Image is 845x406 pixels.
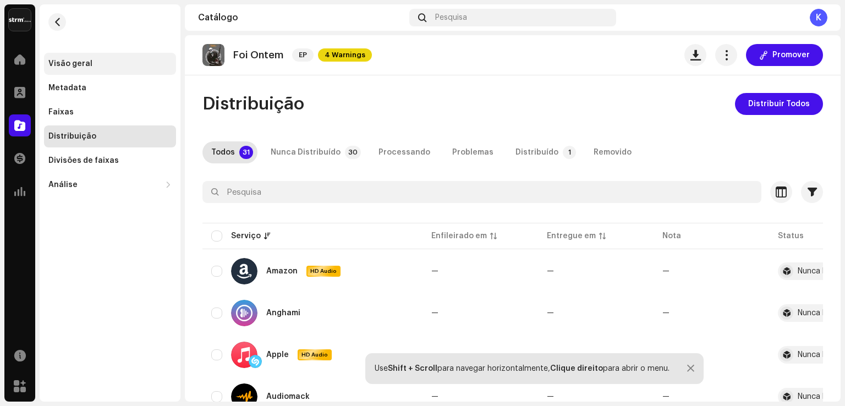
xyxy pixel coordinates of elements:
span: 4 Warnings [318,48,372,62]
div: Problemas [452,141,493,163]
div: Entregue em [547,231,596,242]
div: K [810,9,827,26]
button: Promover [746,44,823,66]
p: Foi Ontem [233,50,283,61]
div: Apple [266,351,289,359]
strong: Clique direito [550,365,603,372]
div: Nunca Distribuído [271,141,341,163]
button: Distribuir Todos [735,93,823,115]
span: Pesquisa [435,13,467,22]
div: Processando [378,141,430,163]
re-m-nav-item: Metadata [44,77,176,99]
div: Distribuído [515,141,558,163]
span: Distribuir Todos [748,93,810,115]
span: — [547,393,554,400]
span: HD Audio [299,351,331,359]
re-m-nav-item: Divisões de faixas [44,150,176,172]
div: Análise [48,180,78,189]
re-m-nav-item: Visão geral [44,53,176,75]
div: Visão geral [48,59,92,68]
img: ded50e56-dacc-4703-9efc-d4e657aadd02 [202,44,224,66]
div: Distribuição [48,132,96,141]
div: Todos [211,141,235,163]
span: — [431,267,438,275]
div: Anghami [266,309,300,317]
re-a-table-badge: — [662,267,670,275]
span: — [431,309,438,317]
re-a-table-badge: — [662,351,670,359]
div: Faixas [48,108,74,117]
span: — [431,393,438,400]
span: — [431,351,438,359]
input: Pesquisa [202,181,761,203]
span: Promover [772,44,810,66]
span: EP [292,48,314,62]
span: Distribuição [202,93,304,115]
div: Amazon [266,267,298,275]
div: Audiomack [266,393,310,400]
div: Use para navegar horizontalmente, para abrir o menu. [375,364,670,373]
re-a-table-badge: — [662,309,670,317]
re-m-nav-dropdown: Análise [44,174,176,196]
div: Catálogo [198,13,405,22]
p-badge: 30 [345,146,361,159]
div: Metadata [48,84,86,92]
re-m-nav-item: Distribuição [44,125,176,147]
span: — [547,267,554,275]
span: — [547,309,554,317]
re-a-table-badge: — [662,393,670,400]
strong: Shift + Scroll [388,365,437,372]
re-m-nav-item: Faixas [44,101,176,123]
span: HD Audio [308,267,339,275]
div: Enfileirado em [431,231,487,242]
div: Divisões de faixas [48,156,119,165]
div: Removido [594,141,632,163]
img: 408b884b-546b-4518-8448-1008f9c76b02 [9,9,31,31]
span: — [547,351,554,359]
div: Serviço [231,231,261,242]
p-badge: 1 [563,146,576,159]
p-badge: 31 [239,146,253,159]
